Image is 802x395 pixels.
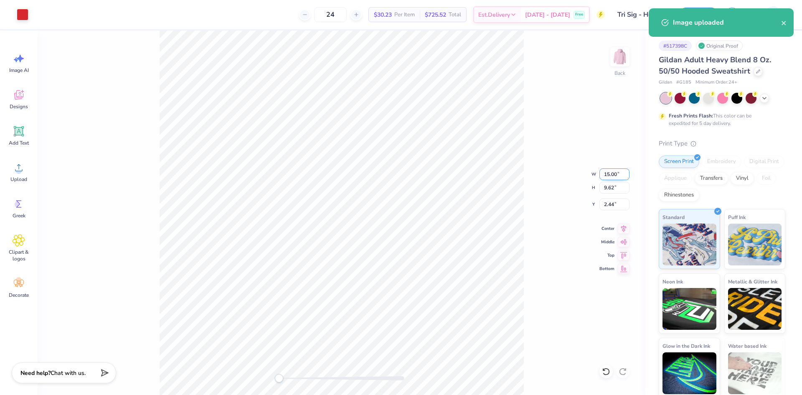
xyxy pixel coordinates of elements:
[662,224,716,265] img: Standard
[599,239,614,245] span: Middle
[275,374,283,382] div: Accessibility label
[731,172,754,185] div: Vinyl
[659,139,785,148] div: Print Type
[676,79,691,86] span: # G185
[662,288,716,330] img: Neon Ink
[10,103,28,110] span: Designs
[9,140,29,146] span: Add Text
[728,288,782,330] img: Metallic & Glitter Ink
[10,176,27,183] span: Upload
[673,18,781,28] div: Image uploaded
[728,341,766,350] span: Water based Ink
[728,352,782,394] img: Water based Ink
[659,172,692,185] div: Applique
[51,369,86,377] span: Chat with us.
[696,41,743,51] div: Original Proof
[695,172,728,185] div: Transfers
[314,7,347,22] input: – –
[599,265,614,272] span: Bottom
[659,55,771,76] span: Gildan Adult Heavy Blend 8 Oz. 50/50 Hooded Sweatshirt
[659,79,672,86] span: Gildan
[662,352,716,394] img: Glow in the Dark Ink
[728,213,746,222] span: Puff Ink
[669,112,772,127] div: This color can be expedited for 5 day delivery.
[449,10,461,19] span: Total
[9,67,29,74] span: Image AI
[525,10,570,19] span: [DATE] - [DATE]
[744,155,784,168] div: Digital Print
[662,213,685,222] span: Standard
[756,172,776,185] div: Foil
[728,224,782,265] img: Puff Ink
[662,341,710,350] span: Glow in the Dark Ink
[765,6,782,23] img: Aljosh Eyron Garcia
[599,225,614,232] span: Center
[425,10,446,19] span: $725.52
[659,155,699,168] div: Screen Print
[662,277,683,286] span: Neon Ink
[659,189,699,201] div: Rhinestones
[659,41,692,51] div: # 517398C
[394,10,415,19] span: Per Item
[478,10,510,19] span: Est. Delivery
[13,212,25,219] span: Greek
[575,12,583,18] span: Free
[669,112,713,119] strong: Fresh Prints Flash:
[599,252,614,259] span: Top
[614,69,625,77] div: Back
[20,369,51,377] strong: Need help?
[702,155,741,168] div: Embroidery
[9,292,29,298] span: Decorate
[374,10,392,19] span: $30.23
[611,6,673,23] input: Untitled Design
[781,18,787,28] button: close
[5,249,33,262] span: Clipart & logos
[612,48,628,65] img: Back
[695,79,737,86] span: Minimum Order: 24 +
[750,6,785,23] a: AG
[728,277,777,286] span: Metallic & Glitter Ink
